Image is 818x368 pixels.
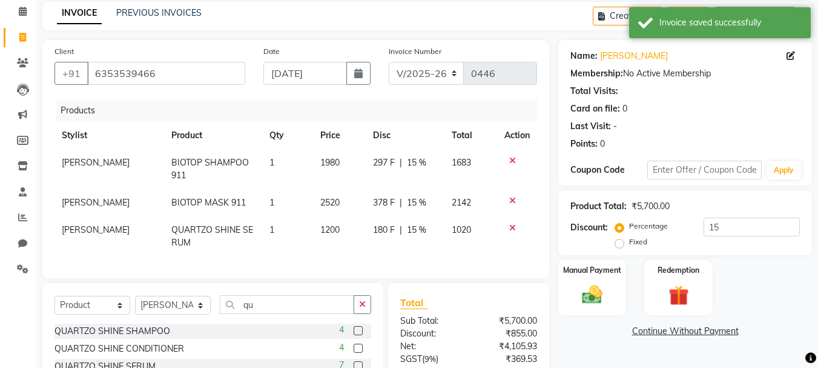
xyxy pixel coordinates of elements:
[400,156,402,169] span: |
[269,157,274,168] span: 1
[366,122,444,149] th: Disc
[570,85,618,98] div: Total Visits:
[313,122,366,149] th: Price
[658,265,699,276] label: Redemption
[561,325,810,338] a: Continue Without Payment
[57,2,102,24] a: INVOICE
[613,120,617,133] div: -
[62,157,130,168] span: [PERSON_NAME]
[56,99,546,122] div: Products
[469,353,546,366] div: ₹369.53
[54,325,170,338] div: QUARTZO SHINE SHAMPOO
[647,161,762,179] input: Enter Offer / Coupon Code
[171,224,253,248] span: QUARTZO SHINE SERUM
[269,197,274,208] span: 1
[320,197,340,208] span: 2520
[391,327,469,340] div: Discount:
[570,200,627,213] div: Product Total:
[629,221,668,232] label: Percentage
[629,236,647,247] label: Fixed
[424,354,436,364] span: 9%
[54,46,74,57] label: Client
[570,138,598,150] div: Points:
[576,283,609,306] img: _cash.svg
[339,324,344,336] span: 4
[570,67,623,80] div: Membership:
[320,224,340,235] span: 1200
[400,296,428,309] span: Total
[452,157,471,168] span: 1683
[407,156,426,169] span: 15 %
[570,120,611,133] div: Last Visit:
[171,157,249,181] span: BIOTOP SHAMPOO 911
[54,62,88,85] button: +91
[497,122,537,149] th: Action
[400,224,402,236] span: |
[600,138,605,150] div: 0
[391,315,469,327] div: Sub Total:
[62,197,130,208] span: [PERSON_NAME]
[54,343,184,355] div: QUARTZO SHINE CONDITIONER
[339,341,344,354] span: 4
[407,196,426,209] span: 15 %
[262,122,313,149] th: Qty
[373,156,395,169] span: 297 F
[400,196,402,209] span: |
[171,197,246,208] span: BIOTOP MASK 911
[62,224,130,235] span: [PERSON_NAME]
[659,16,802,29] div: Invoice saved successfully
[632,200,670,213] div: ₹5,700.00
[164,122,262,149] th: Product
[87,62,245,85] input: Search by Name/Mobile/Email/Code
[452,197,471,208] span: 2142
[220,295,354,314] input: Search or Scan
[389,46,441,57] label: Invoice Number
[563,265,621,276] label: Manual Payment
[391,340,469,353] div: Net:
[452,224,471,235] span: 1020
[320,157,340,168] span: 1980
[600,50,668,62] a: [PERSON_NAME]
[373,224,395,236] span: 180 F
[570,50,598,62] div: Name:
[469,315,546,327] div: ₹5,700.00
[263,46,280,57] label: Date
[593,7,662,25] button: Create New
[570,102,620,115] div: Card on file:
[714,7,795,25] button: Open Invoices
[469,327,546,340] div: ₹855.00
[570,67,800,80] div: No Active Membership
[469,340,546,353] div: ₹4,105.93
[407,224,426,236] span: 15 %
[54,122,164,149] th: Stylist
[444,122,497,149] th: Total
[767,161,801,179] button: Apply
[391,353,469,366] div: ( )
[622,102,627,115] div: 0
[662,283,695,308] img: _gift.svg
[116,7,202,18] a: PREVIOUS INVOICES
[400,353,422,364] span: SGST
[570,221,608,234] div: Discount:
[269,224,274,235] span: 1
[667,7,710,25] button: Save
[373,196,395,209] span: 378 F
[570,164,647,176] div: Coupon Code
